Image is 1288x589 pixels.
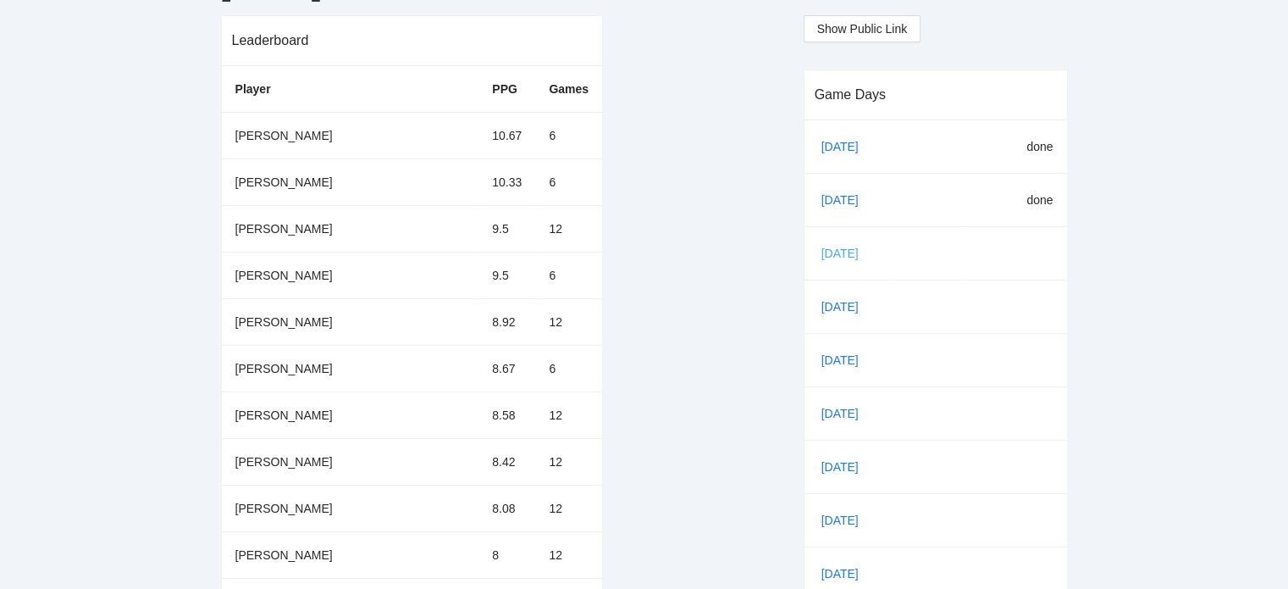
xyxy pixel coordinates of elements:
div: PPG [492,80,522,98]
td: [PERSON_NAME] [222,438,479,485]
a: [DATE] [818,561,876,586]
td: [PERSON_NAME] [222,252,479,298]
td: 9.5 [478,252,535,298]
td: 6 [535,252,602,298]
td: 8.67 [478,345,535,392]
td: 8.58 [478,392,535,438]
td: 12 [535,392,602,438]
div: Games [549,80,589,98]
a: [DATE] [818,134,876,159]
a: [DATE] [818,508,876,533]
a: [DATE] [818,347,876,373]
td: 9.5 [478,205,535,252]
td: 6 [535,345,602,392]
td: 10.67 [478,112,535,158]
td: [PERSON_NAME] [222,112,479,158]
td: 12 [535,298,602,345]
button: Show Public Link [804,15,921,42]
td: done [965,120,1067,174]
td: [PERSON_NAME] [222,345,479,392]
div: Leaderboard [232,16,593,64]
td: 12 [535,531,602,578]
td: 8.08 [478,485,535,531]
td: [PERSON_NAME] [222,392,479,438]
td: [PERSON_NAME] [222,298,479,345]
td: [PERSON_NAME] [222,485,479,531]
span: Show Public Link [817,19,908,38]
td: 8 [478,531,535,578]
td: done [965,173,1067,226]
td: 8.42 [478,438,535,485]
td: 12 [535,438,602,485]
td: 6 [535,158,602,205]
td: 12 [535,205,602,252]
td: 12 [535,485,602,531]
td: 6 [535,112,602,158]
div: Game Days [815,70,1057,119]
a: [DATE] [818,294,876,320]
a: [DATE] [818,454,876,480]
td: [PERSON_NAME] [222,158,479,205]
a: [DATE] [818,187,876,213]
a: [DATE] [818,401,876,426]
td: [PERSON_NAME] [222,531,479,578]
td: 10.33 [478,158,535,205]
div: Player [235,80,466,98]
td: [PERSON_NAME] [222,205,479,252]
td: 8.92 [478,298,535,345]
a: [DATE] [818,241,876,266]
